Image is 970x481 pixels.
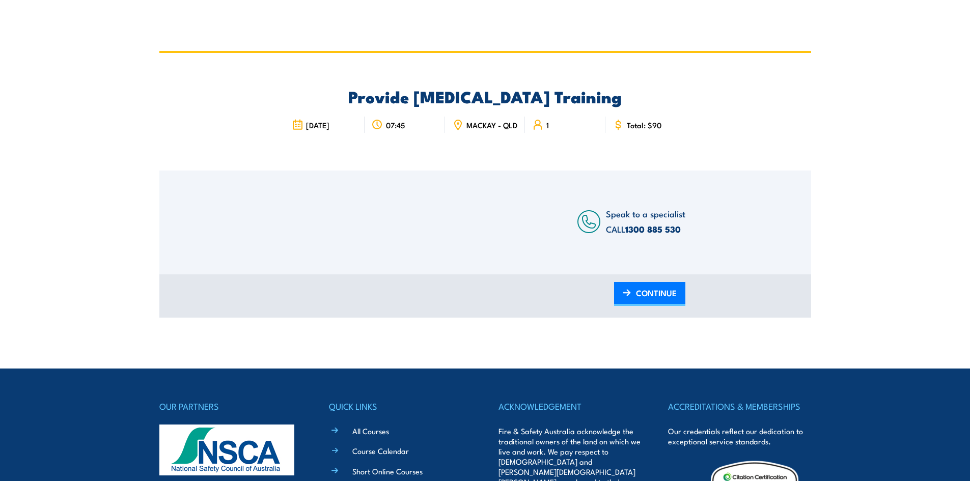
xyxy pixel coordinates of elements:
span: MACKAY - QLD [466,121,517,129]
span: 07:45 [386,121,405,129]
span: Speak to a specialist CALL [606,207,685,235]
span: 1 [546,121,549,129]
span: [DATE] [306,121,329,129]
a: Short Online Courses [352,466,423,476]
img: nsca-logo-footer [159,425,294,475]
h4: OUR PARTNERS [159,399,302,413]
span: Total: $90 [627,121,661,129]
span: CONTINUE [636,279,677,306]
h2: Provide [MEDICAL_DATA] Training [285,89,685,103]
a: CONTINUE [614,282,685,306]
a: All Courses [352,426,389,436]
p: Our credentials reflect our dedication to exceptional service standards. [668,426,811,446]
h4: QUICK LINKS [329,399,472,413]
a: 1300 885 530 [625,222,681,236]
a: Course Calendar [352,445,409,456]
h4: ACKNOWLEDGEMENT [498,399,641,413]
h4: ACCREDITATIONS & MEMBERSHIPS [668,399,811,413]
